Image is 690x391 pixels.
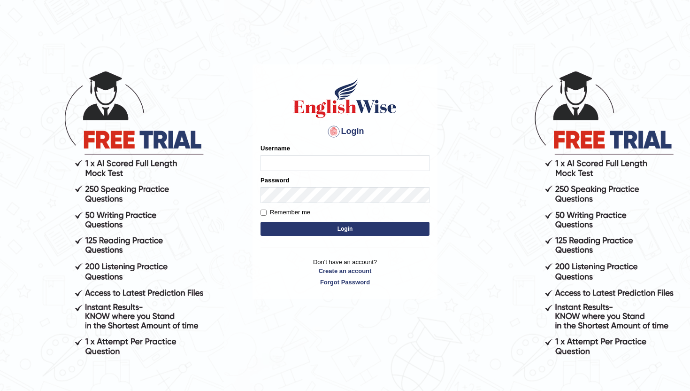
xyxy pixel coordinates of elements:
[261,278,429,287] a: Forgot Password
[261,124,429,139] h4: Login
[261,266,429,275] a: Create an account
[261,210,267,216] input: Remember me
[261,258,429,287] p: Don't have an account?
[261,144,290,153] label: Username
[261,208,310,217] label: Remember me
[261,176,289,185] label: Password
[261,222,429,236] button: Login
[291,77,399,119] img: Logo of English Wise sign in for intelligent practice with AI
